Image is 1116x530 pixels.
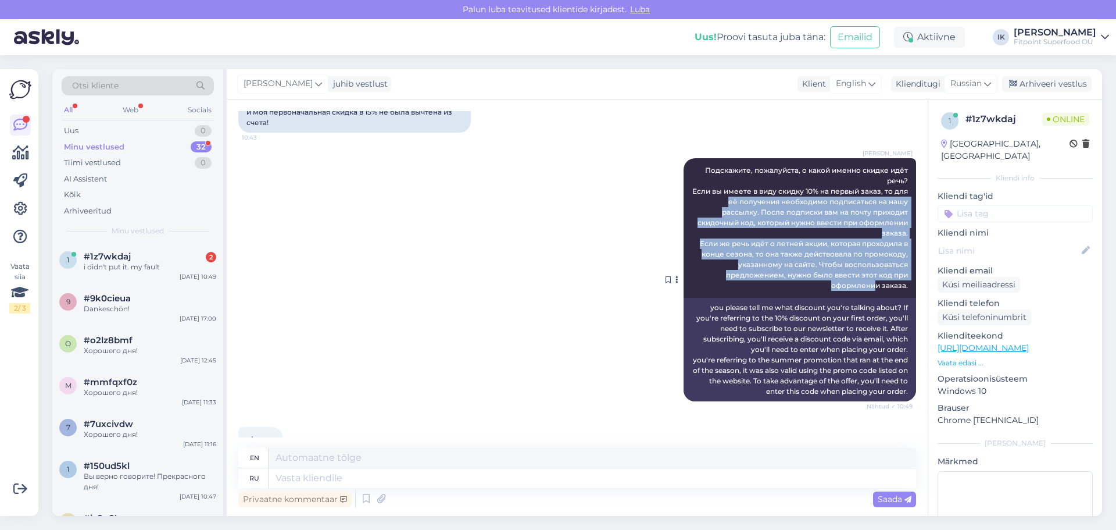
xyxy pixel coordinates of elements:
[894,27,965,48] div: Aktiivne
[84,262,216,272] div: i didn't put it. my fault
[246,435,263,443] span: okay
[62,102,75,118] div: All
[180,492,216,501] div: [DATE] 10:47
[1014,28,1096,37] div: [PERSON_NAME]
[84,346,216,356] div: Хорошего дня!
[64,125,78,137] div: Uus
[84,461,130,471] span: #150ud5kl
[938,310,1031,325] div: Küsi telefoninumbrit
[938,456,1093,468] p: Märkmed
[66,423,70,432] span: 7
[244,77,313,90] span: [PERSON_NAME]
[993,29,1009,45] div: IK
[1002,76,1092,92] div: Arhiveeri vestlus
[867,402,913,411] span: Nähtud ✓ 10:49
[938,297,1093,310] p: Kliendi telefon
[938,205,1093,222] input: Lisa tag
[180,272,216,281] div: [DATE] 10:49
[84,387,216,398] div: Хорошего дня!
[64,173,107,185] div: AI Assistent
[191,141,212,153] div: 32
[627,4,653,15] span: Luba
[949,116,951,125] span: 1
[64,205,112,217] div: Arhiveeritud
[695,30,825,44] div: Proovi tasuta juba täna:
[950,77,982,90] span: Russian
[185,102,214,118] div: Socials
[1014,37,1096,47] div: Fitpoint Superfood OÜ
[195,157,212,169] div: 0
[938,402,1093,414] p: Brauser
[65,339,71,348] span: o
[938,265,1093,277] p: Kliendi email
[938,277,1020,293] div: Küsi meiliaadressi
[64,189,81,201] div: Kõik
[84,429,216,440] div: Хорошего дня!
[9,261,30,314] div: Vaata siia
[84,335,133,346] span: #o2lz8bmf
[72,80,119,92] span: Otsi kliente
[182,398,216,407] div: [DATE] 11:33
[112,226,164,236] span: Minu vestlused
[242,133,285,142] span: 10:43
[84,293,131,304] span: #9k0cieua
[84,377,137,387] span: #mmfqxf0z
[238,492,352,507] div: Privaatne kommentaar
[938,227,1093,239] p: Kliendi nimi
[180,314,216,323] div: [DATE] 17:00
[797,78,826,90] div: Klient
[328,78,388,90] div: juhib vestlust
[9,303,30,314] div: 2 / 3
[65,381,71,390] span: m
[938,373,1093,385] p: Operatsioonisüsteem
[67,465,69,474] span: 1
[84,304,216,314] div: Dankeschön!
[84,513,134,524] span: #ie2p8hvw
[836,77,866,90] span: English
[183,440,216,449] div: [DATE] 11:16
[120,102,141,118] div: Web
[1042,113,1089,126] span: Online
[64,141,124,153] div: Minu vestlused
[941,138,1069,162] div: [GEOGRAPHIC_DATA], [GEOGRAPHIC_DATA]
[180,356,216,365] div: [DATE] 12:45
[684,298,916,401] div: you please tell me what discount you're talking about? If you're referring to the 10% discount on...
[830,26,880,48] button: Emailid
[692,166,910,290] span: Подскажите, пожалуйста, о какой именно скидке идёт речь? Если вы имеете в виду скидку 10% на перв...
[938,438,1093,449] div: [PERSON_NAME]
[938,190,1093,202] p: Kliendi tag'id
[64,157,121,169] div: Tiimi vestlused
[84,471,216,492] div: Вы верно говорите! Прекрасного дня!
[67,255,69,264] span: 1
[84,419,133,429] span: #7uxcivdw
[938,330,1093,342] p: Klienditeekond
[250,448,259,468] div: en
[938,173,1093,183] div: Kliendi info
[249,468,259,488] div: ru
[863,149,913,158] span: [PERSON_NAME]
[206,252,216,262] div: 2
[938,414,1093,426] p: Chrome [TECHNICAL_ID]
[938,343,1029,353] a: [URL][DOMAIN_NAME]
[84,251,131,262] span: #1z7wkdaj
[938,385,1093,397] p: Windows 10
[1014,28,1109,47] a: [PERSON_NAME]Fitpoint Superfood OÜ
[965,112,1042,126] div: # 1z7wkdaj
[938,358,1093,368] p: Vaata edasi ...
[9,79,31,101] img: Askly Logo
[195,125,212,137] div: 0
[695,31,717,42] b: Uus!
[878,494,911,504] span: Saada
[891,78,940,90] div: Klienditugi
[938,244,1079,257] input: Lisa nimi
[66,297,70,306] span: 9
[238,102,471,133] div: и моя первоначальная скидка в 15% не была вычтена из счета!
